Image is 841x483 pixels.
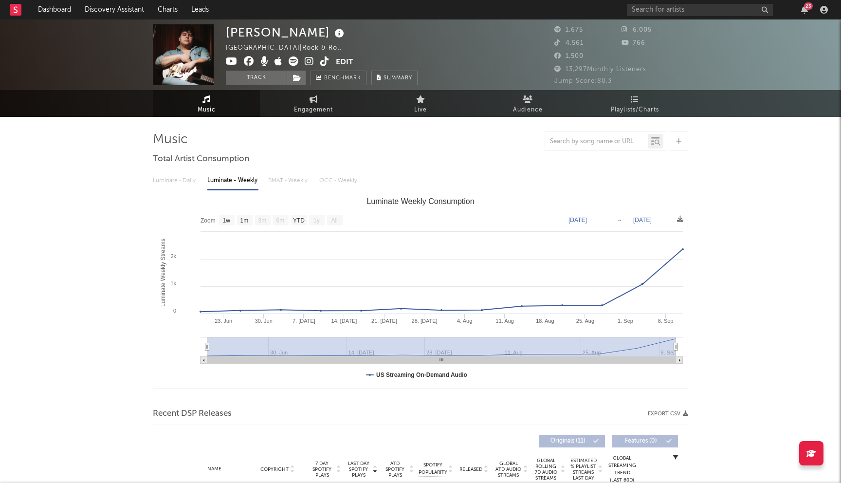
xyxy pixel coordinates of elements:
[153,153,249,165] span: Total Artist Consumption
[371,318,397,324] text: 21. [DATE]
[170,280,176,286] text: 1k
[331,217,337,224] text: All
[554,78,612,84] span: Jump Score: 80.3
[412,318,438,324] text: 28. [DATE]
[260,90,367,117] a: Engagement
[581,90,688,117] a: Playlists/Charts
[160,239,166,307] text: Luminate Weekly Streams
[183,465,246,473] div: Name
[293,217,305,224] text: YTD
[313,217,320,224] text: 1y
[260,466,289,472] span: Copyright
[554,53,584,59] span: 1,500
[215,318,232,324] text: 23. Jun
[495,461,522,478] span: Global ATD Audio Streams
[532,458,559,481] span: Global Rolling 7D Audio Streams
[545,138,648,146] input: Search by song name or URL
[536,318,554,324] text: 18. Aug
[311,71,366,85] a: Benchmark
[801,6,808,14] button: 23
[376,372,467,378] text: US Streaming On-Demand Audio
[658,318,674,324] text: 8. Sep
[367,90,474,117] a: Live
[554,40,584,46] span: 4,561
[474,90,581,117] a: Audience
[240,217,249,224] text: 1m
[539,435,605,447] button: Originals(11)
[633,217,652,223] text: [DATE]
[226,71,287,85] button: Track
[384,75,412,81] span: Summary
[414,104,427,116] span: Live
[627,4,773,16] input: Search for artists
[309,461,335,478] span: 7 Day Spotify Plays
[173,308,176,314] text: 0
[255,318,273,324] text: 30. Jun
[622,40,645,46] span: 766
[293,318,315,324] text: 7. [DATE]
[617,217,622,223] text: →
[611,104,659,116] span: Playlists/Charts
[576,318,594,324] text: 25. Aug
[496,318,514,324] text: 11. Aug
[459,466,482,472] span: Released
[622,27,652,33] span: 6,005
[570,458,597,481] span: Estimated % Playlist Streams Last Day
[618,318,633,324] text: 1. Sep
[170,253,176,259] text: 2k
[568,217,587,223] text: [DATE]
[153,408,232,420] span: Recent DSP Releases
[226,42,352,54] div: [GEOGRAPHIC_DATA] | Rock & Roll
[324,73,361,84] span: Benchmark
[346,461,371,478] span: Last Day Spotify Plays
[276,217,285,224] text: 6m
[419,462,447,476] span: Spotify Popularity
[198,104,216,116] span: Music
[619,438,663,444] span: Features ( 0 )
[546,438,590,444] span: Originals ( 11 )
[382,461,408,478] span: ATD Spotify Plays
[153,193,688,388] svg: Luminate Weekly Consumption
[612,435,678,447] button: Features(0)
[223,217,231,224] text: 1w
[554,27,583,33] span: 1,675
[226,24,347,40] div: [PERSON_NAME]
[153,90,260,117] a: Music
[371,71,418,85] button: Summary
[294,104,333,116] span: Engagement
[258,217,267,224] text: 3m
[457,318,472,324] text: 4. Aug
[648,411,688,417] button: Export CSV
[336,56,353,69] button: Edit
[331,318,357,324] text: 14. [DATE]
[554,66,646,73] span: 13,297 Monthly Listeners
[804,2,813,10] div: 23
[661,350,676,355] text: 8. Sep
[513,104,543,116] span: Audience
[366,197,474,205] text: Luminate Weekly Consumption
[207,172,258,189] div: Luminate - Weekly
[201,217,216,224] text: Zoom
